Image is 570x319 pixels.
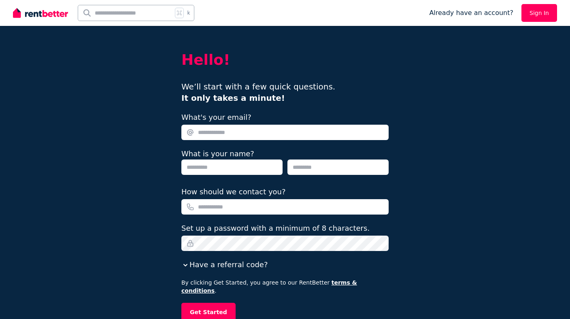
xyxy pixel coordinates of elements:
h2: Hello! [181,52,389,68]
label: What's your email? [181,112,251,123]
p: By clicking Get Started, you agree to our RentBetter . [181,279,389,295]
img: RentBetter [13,7,68,19]
a: Sign In [521,4,557,22]
label: Set up a password with a minimum of 8 characters. [181,223,370,234]
span: k [187,10,190,16]
label: How should we contact you? [181,186,286,198]
span: We’ll start with a few quick questions. [181,82,335,103]
label: What is your name? [181,149,254,158]
b: It only takes a minute! [181,93,285,103]
button: Have a referral code? [181,259,268,270]
span: Already have an account? [429,8,513,18]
